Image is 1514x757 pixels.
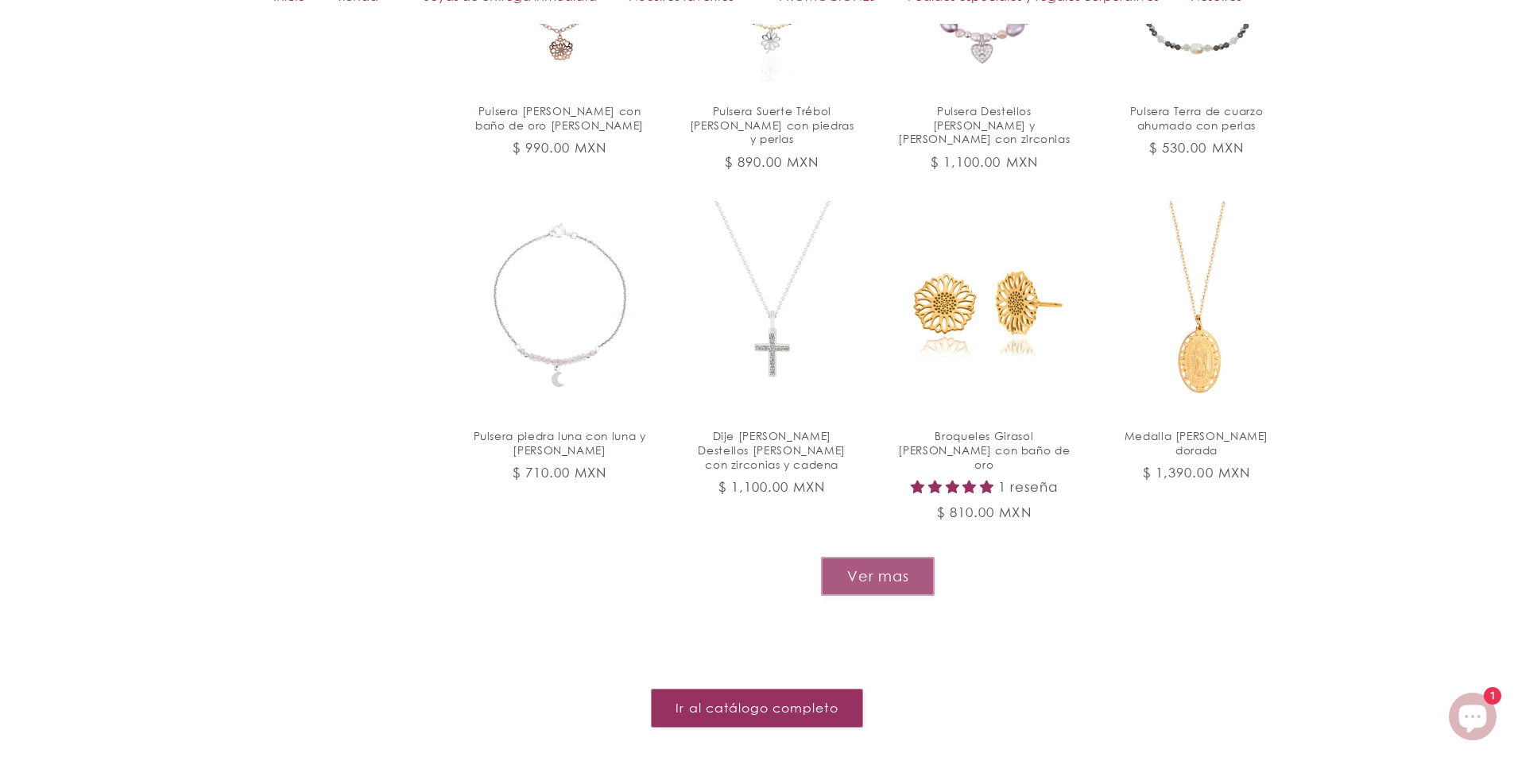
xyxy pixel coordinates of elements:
[686,104,858,146] a: Pulsera Suerte Trébol [PERSON_NAME] con piedras y perlas
[1110,429,1283,458] a: Medalla [PERSON_NAME] dorada
[821,557,935,596] button: Ver mas
[474,429,646,458] a: Pulsera piedra luna con luna y [PERSON_NAME]
[898,104,1071,146] a: Pulsera Destellos [PERSON_NAME] y [PERSON_NAME] con zirconias
[898,429,1071,471] a: Broqueles Girasol [PERSON_NAME] con baño de oro
[474,104,646,133] a: Pulsera [PERSON_NAME] con baño de oro [PERSON_NAME]
[1110,104,1283,133] a: Pulsera Terra de cuarzo ahumado con perlas
[1444,693,1501,744] inbox-online-store-chat: Chat de la tienda online Shopify
[651,689,863,728] a: Ir al catálogo completo
[686,429,858,471] a: Dije [PERSON_NAME] Destellos [PERSON_NAME] con zirconias y cadena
